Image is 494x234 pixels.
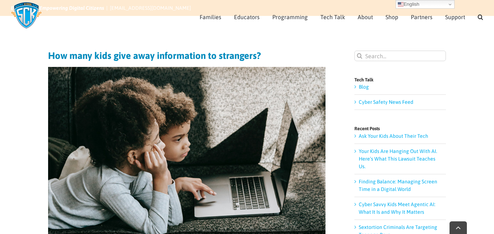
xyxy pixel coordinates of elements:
img: en [398,1,404,7]
h4: Recent Posts [354,126,446,131]
span: Families [200,14,221,20]
span: About [358,14,373,20]
img: Savvy Cyber Kids Logo [11,2,42,29]
span: Shop [386,14,398,20]
a: Blog [359,84,369,90]
span: Tech Talk [320,14,345,20]
a: Your Kids Are Hanging Out With AI. Here’s What This Lawsuit Teaches Us. [359,148,437,169]
h1: How many kids give away information to strangers? [48,51,325,61]
input: Search... [354,51,446,61]
input: Search [354,51,365,61]
span: Support [445,14,465,20]
span: Partners [411,14,433,20]
a: Cyber Safety News Feed [359,99,413,105]
span: Educators [234,14,260,20]
a: Ask Your Kids About Their Tech [359,133,428,139]
h4: Tech Talk [354,77,446,82]
a: Finding Balance: Managing Screen Time in a Digital World [359,179,437,192]
a: Cyber Savvy Kids Meet Agentic AI: What It Is and Why It Matters [359,201,435,215]
span: Programming [272,14,308,20]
